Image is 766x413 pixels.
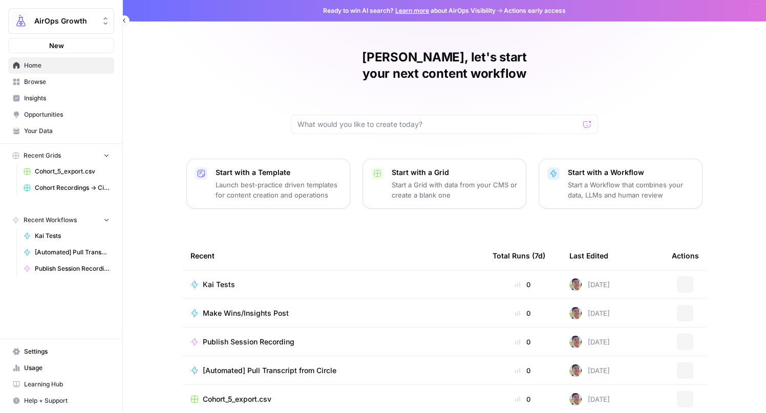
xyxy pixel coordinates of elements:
[19,244,114,260] a: [Automated] Pull Transcript from Circle
[12,12,30,30] img: AirOps Growth Logo
[19,180,114,196] a: Cohort Recordings -> Circle Automation
[493,242,545,270] div: Total Runs (7d)
[186,159,350,209] button: Start with a TemplateLaunch best-practice driven templates for content creation and operations
[297,119,579,129] input: What would you like to create today?
[190,394,476,404] a: Cohort_5_export.csv
[24,77,110,86] span: Browse
[8,343,114,360] a: Settings
[35,183,110,192] span: Cohort Recordings -> Circle Automation
[35,231,110,241] span: Kai Tests
[19,260,114,277] a: Publish Session Recording
[24,396,110,405] span: Help + Support
[24,380,110,389] span: Learning Hub
[392,180,518,200] p: Start a Grid with data from your CMS or create a blank one
[569,336,610,348] div: [DATE]
[363,159,526,209] button: Start with a GridStart a Grid with data from your CMS or create a blank one
[190,279,476,290] a: Kai Tests
[8,360,114,376] a: Usage
[672,242,699,270] div: Actions
[34,16,96,26] span: AirOps Growth
[493,308,553,318] div: 0
[569,242,608,270] div: Last Edited
[8,38,114,53] button: New
[569,307,610,319] div: [DATE]
[8,57,114,74] a: Home
[569,393,610,405] div: [DATE]
[203,365,336,376] span: [Automated] Pull Transcript from Circle
[24,126,110,136] span: Your Data
[35,167,110,176] span: Cohort_5_export.csv
[8,74,114,90] a: Browse
[8,148,114,163] button: Recent Grids
[569,336,582,348] img: 99f2gcj60tl1tjps57nny4cf0tt1
[8,123,114,139] a: Your Data
[569,307,582,319] img: 99f2gcj60tl1tjps57nny4cf0tt1
[35,248,110,257] span: [Automated] Pull Transcript from Circle
[24,151,61,160] span: Recent Grids
[8,212,114,228] button: Recent Workflows
[190,242,476,270] div: Recent
[24,110,110,119] span: Opportunities
[19,228,114,244] a: Kai Tests
[216,180,342,200] p: Launch best-practice driven templates for content creation and operations
[395,7,429,14] a: Learn more
[203,337,294,347] span: Publish Session Recording
[24,215,77,225] span: Recent Workflows
[8,106,114,123] a: Opportunities
[24,363,110,373] span: Usage
[216,167,342,178] p: Start with a Template
[8,8,114,34] button: Workspace: AirOps Growth
[569,278,582,291] img: 99f2gcj60tl1tjps57nny4cf0tt1
[493,337,553,347] div: 0
[568,167,694,178] p: Start with a Workflow
[493,365,553,376] div: 0
[19,163,114,180] a: Cohort_5_export.csv
[203,394,271,404] span: Cohort_5_export.csv
[35,264,110,273] span: Publish Session Recording
[8,393,114,409] button: Help + Support
[8,90,114,106] a: Insights
[190,365,476,376] a: [Automated] Pull Transcript from Circle
[539,159,703,209] button: Start with a WorkflowStart a Workflow that combines your data, LLMs and human review
[190,337,476,347] a: Publish Session Recording
[24,347,110,356] span: Settings
[203,279,235,290] span: Kai Tests
[568,180,694,200] p: Start a Workflow that combines your data, LLMs and human review
[24,61,110,70] span: Home
[8,376,114,393] a: Learning Hub
[569,278,610,291] div: [DATE]
[24,94,110,103] span: Insights
[392,167,518,178] p: Start with a Grid
[504,6,566,15] span: Actions early access
[49,40,64,51] span: New
[569,393,582,405] img: 99f2gcj60tl1tjps57nny4cf0tt1
[569,364,582,377] img: 99f2gcj60tl1tjps57nny4cf0tt1
[493,394,553,404] div: 0
[291,49,598,82] h1: [PERSON_NAME], let's start your next content workflow
[203,308,289,318] span: Make Wins/Insights Post
[493,279,553,290] div: 0
[190,308,476,318] a: Make Wins/Insights Post
[569,364,610,377] div: [DATE]
[323,6,496,15] span: Ready to win AI search? about AirOps Visibility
